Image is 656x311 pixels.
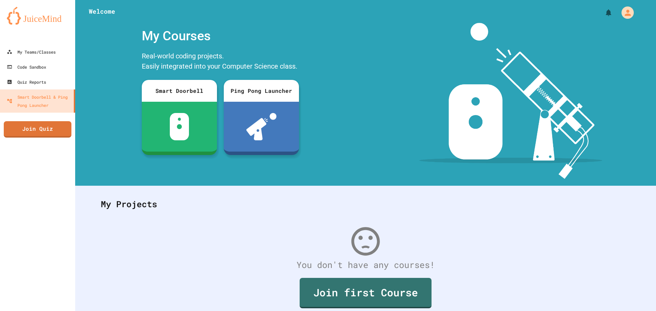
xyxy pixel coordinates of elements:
[592,7,614,18] div: My Notifications
[419,23,602,179] img: banner-image-my-projects.png
[170,113,189,140] img: sdb-white.svg
[246,113,277,140] img: ppl-with-ball.png
[4,121,71,138] a: Join Quiz
[7,63,46,71] div: Code Sandbox
[7,93,71,109] div: Smart Doorbell & Ping Pong Launcher
[224,80,299,102] div: Ping Pong Launcher
[7,48,56,56] div: My Teams/Classes
[94,191,637,217] div: My Projects
[7,7,68,25] img: logo-orange.svg
[300,278,432,308] a: Join first Course
[138,23,302,49] div: My Courses
[614,5,635,20] div: My Account
[138,49,302,75] div: Real-world coding projects. Easily integrated into your Computer Science class.
[7,78,46,86] div: Quiz Reports
[142,80,217,102] div: Smart Doorbell
[94,258,637,271] div: You don't have any courses!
